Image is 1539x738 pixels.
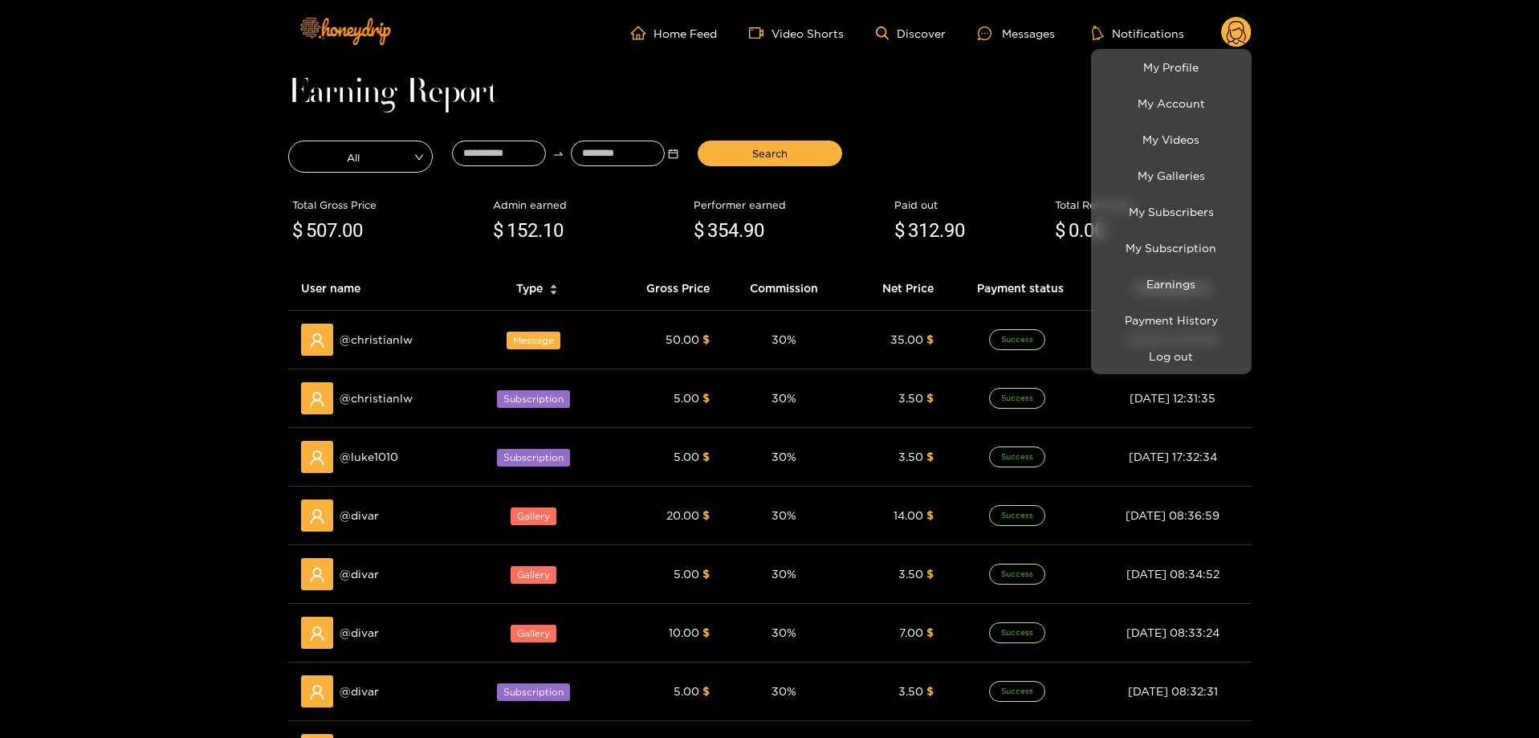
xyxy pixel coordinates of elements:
[1095,306,1248,334] a: Payment History
[1095,198,1248,226] a: My Subscribers
[1095,342,1248,370] button: Log out
[1095,270,1248,298] a: Earnings
[1095,125,1248,153] a: My Videos
[1095,89,1248,117] a: My Account
[1095,234,1248,262] a: My Subscription
[1095,53,1248,81] a: My Profile
[1095,161,1248,190] a: My Galleries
